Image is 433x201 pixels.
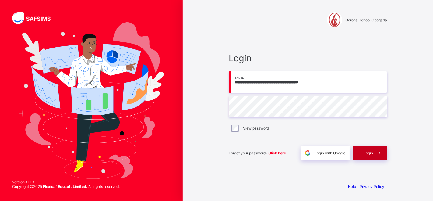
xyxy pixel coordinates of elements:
[243,126,269,131] label: View password
[268,151,286,155] a: Click here
[229,151,286,155] span: Forgot your password?
[364,151,373,155] span: Login
[360,184,384,189] a: Privacy Policy
[229,53,387,63] span: Login
[304,149,311,156] img: google.396cfc9801f0270233282035f929180a.svg
[12,184,120,189] span: Copyright © 2025 All rights reserved.
[43,184,87,189] strong: Flexisaf Edusoft Limited.
[12,180,120,184] span: Version 0.1.19
[315,151,345,155] span: Login with Google
[12,12,58,24] img: SAFSIMS Logo
[19,22,164,178] img: Hero Image
[345,18,387,22] span: Corona School Gbagada
[348,184,356,189] a: Help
